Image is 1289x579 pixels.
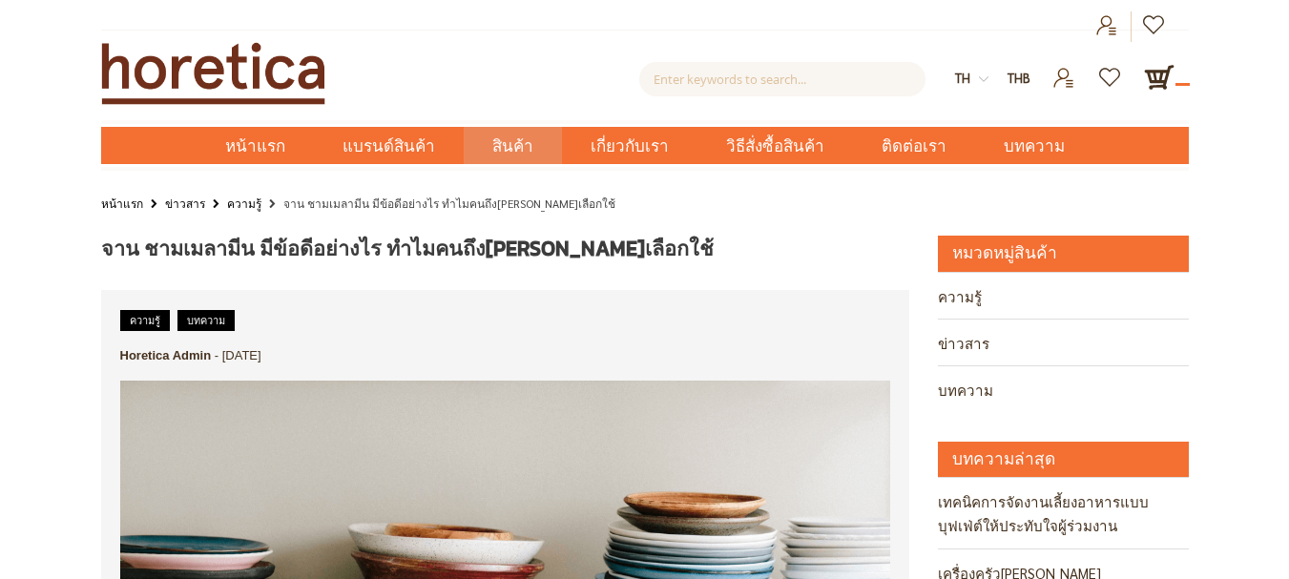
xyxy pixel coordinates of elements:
[343,127,435,166] span: แบรนด์สินค้า
[101,233,714,264] span: จาน ชามเมลามีน มีข้อดีอย่างไร ทำไมคนถึง[PERSON_NAME]เลือกใช้
[492,127,533,166] span: สินค้า
[591,127,669,166] span: เกี่ยวกับเรา
[222,348,261,362] span: [DATE]
[938,320,1189,365] a: ข่าวสาร
[101,193,143,214] a: หน้าแรก
[938,478,1189,548] a: เทคนิคการจัดงานเลี้ยงอาหารแบบบุฟเฟ่ต์ให้ประทับใจผู้ร่วมงาน
[314,127,464,164] a: แบรนด์สินค้า
[227,193,261,214] a: ความรู้
[938,273,1189,319] a: ความรู้
[1008,70,1030,86] span: THB
[120,348,212,362] a: Horetica Admin
[697,127,853,164] a: วิธีสั่งซื้อสินค้า
[1088,62,1134,78] a: รายการโปรด
[215,348,218,362] span: -
[165,193,205,214] a: ข่าวสาร
[955,70,970,86] span: th
[726,127,824,166] span: วิธีสั่งซื้อสินค้า
[1084,11,1131,42] a: เข้าสู่ระบบ
[197,127,314,164] a: หน้าแรก
[979,74,988,84] img: dropdown-icon.svg
[225,134,285,158] span: หน้าแรก
[120,310,170,331] a: ความรู้
[1004,127,1065,166] span: บทความ
[952,240,1057,267] strong: หมวดหมู่สินค้า
[975,127,1093,164] a: บทความ
[1041,62,1088,78] a: เข้าสู่ระบบ
[101,42,325,105] img: Horetica.com
[464,127,562,164] a: สินค้า
[177,310,235,331] a: บทความ
[283,196,615,211] strong: จาน ชามเมลามีน มีข้อดีอย่างไร ทำไมคนถึง[PERSON_NAME]เลือกใช้
[562,127,697,164] a: เกี่ยวกับเรา
[938,366,1189,412] a: บทความ
[1132,11,1178,42] a: เข้าสู่ระบบ
[853,127,975,164] a: ติดต่อเรา
[952,446,1055,473] strong: บทความล่าสุด
[882,127,946,166] span: ติดต่อเรา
